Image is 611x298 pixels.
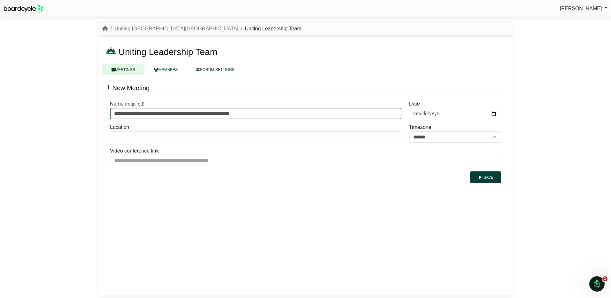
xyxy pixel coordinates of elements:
a: [PERSON_NAME] [560,4,607,13]
li: Uniting Leadership Team [238,25,301,33]
label: Video conference link [110,147,159,155]
a: MEMBERS [144,64,187,75]
a: Uniting [GEOGRAPHIC_DATA][GEOGRAPHIC_DATA] [114,26,238,31]
img: BoardcycleBlackGreen-aaafeed430059cb809a45853b8cf6d952af9d84e6e89e1f1685b34bfd5cb7d64.svg [4,4,43,12]
span: New Meeting [112,84,150,91]
small: (required) [125,101,144,106]
iframe: Intercom live chat [589,276,605,292]
span: 1 [602,276,607,281]
nav: breadcrumb [102,25,301,33]
label: Location [110,123,129,131]
span: [PERSON_NAME] [560,6,602,11]
label: Name [110,100,124,108]
label: Timezone [409,123,431,131]
span: Uniting Leadership Team [119,47,217,57]
a: MEETINGS [102,64,144,75]
label: Date [409,100,420,108]
button: Save [470,171,501,183]
a: FORUM SETTINGS [187,64,244,75]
